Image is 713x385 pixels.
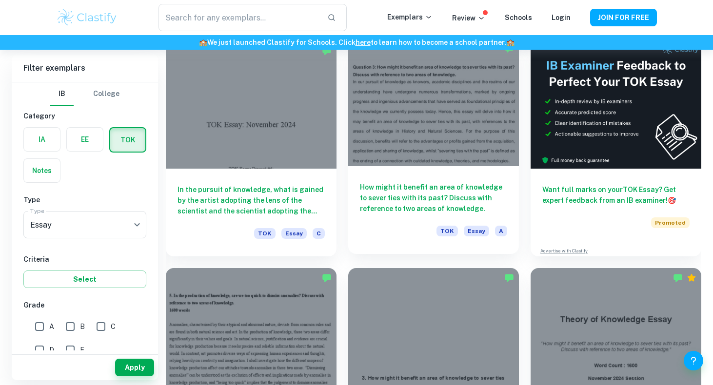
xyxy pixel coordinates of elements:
label: Type [30,207,44,215]
button: Notes [24,159,60,182]
button: TOK [110,128,145,152]
img: Marked [504,273,514,283]
img: Thumbnail [531,41,701,169]
a: Want full marks on yourTOK Essay? Get expert feedback from an IB examiner!PromotedAdvertise with ... [531,41,701,256]
p: Review [452,13,485,23]
h6: Want full marks on your TOK Essay ? Get expert feedback from an IB examiner! [542,184,690,206]
p: Exemplars [387,12,433,22]
button: Select [23,270,146,288]
h6: Filter exemplars [12,55,158,82]
div: Essay [23,211,146,238]
h6: Category [23,111,146,121]
button: College [93,82,119,106]
div: Premium [687,273,696,283]
button: Apply [115,359,154,376]
span: Essay [281,228,307,239]
a: here [356,38,371,46]
img: Marked [322,46,332,56]
h6: Criteria [23,254,146,265]
span: Promoted [651,217,690,228]
span: C [111,321,116,332]
button: IA [24,128,60,151]
button: EE [67,128,103,151]
span: Essay [464,226,489,236]
span: 🏫 [199,38,207,46]
a: How might it benefit an area of knowledge to sever ties with its past? Discuss with reference to ... [348,41,519,256]
h6: How might it benefit an area of knowledge to sever ties with its past? Discuss with reference to ... [360,182,507,214]
a: In the pursuit of knowledge, what is gained by the artist adopting the lens of the scientist and ... [166,41,337,256]
span: A [495,226,507,236]
h6: We just launched Clastify for Schools. Click to learn how to become a school partner. [2,37,711,48]
button: IB [50,82,74,106]
span: TOK [436,226,458,236]
h6: Type [23,194,146,205]
a: Schools [505,14,532,21]
span: 🎯 [668,196,676,204]
button: Help and Feedback [684,351,703,370]
img: Marked [673,273,683,283]
span: C [313,228,325,239]
span: TOK [254,228,276,239]
span: B [80,321,85,332]
span: A [49,321,54,332]
span: 🏫 [506,38,515,46]
button: JOIN FOR FREE [590,9,657,26]
h6: Grade [23,300,146,310]
span: D [49,345,54,355]
img: Clastify logo [56,8,118,27]
h6: In the pursuit of knowledge, what is gained by the artist adopting the lens of the scientist and ... [178,184,325,216]
span: E [80,345,84,355]
input: Search for any exemplars... [158,4,319,31]
a: Login [552,14,571,21]
div: Filter type choice [50,82,119,106]
a: Advertise with Clastify [540,248,588,254]
img: Marked [322,273,332,283]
